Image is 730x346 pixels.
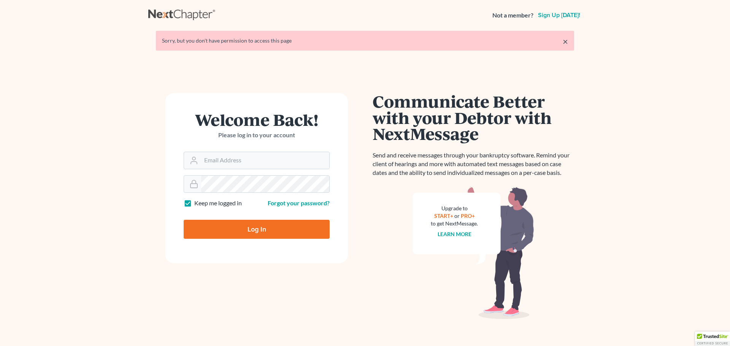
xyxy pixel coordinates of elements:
label: Keep me logged in [194,199,242,208]
a: START+ [434,213,453,219]
a: Forgot your password? [268,199,330,206]
a: × [563,37,568,46]
a: PRO+ [461,213,475,219]
p: Send and receive messages through your bankruptcy software. Remind your client of hearings and mo... [373,151,574,177]
div: Sorry, but you don't have permission to access this page [162,37,568,44]
div: TrustedSite Certified [695,332,730,346]
h1: Communicate Better with your Debtor with NextMessage [373,93,574,142]
a: Sign up [DATE]! [536,12,582,18]
a: Learn more [438,231,471,237]
img: nextmessage_bg-59042aed3d76b12b5cd301f8e5b87938c9018125f34e5fa2b7a6b67550977c72.svg [413,186,534,319]
strong: Not a member? [492,11,533,20]
input: Email Address [201,152,329,169]
p: Please log in to your account [184,131,330,140]
div: Upgrade to [431,205,478,212]
h1: Welcome Back! [184,111,330,128]
div: to get NextMessage. [431,220,478,227]
span: or [454,213,460,219]
input: Log In [184,220,330,239]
